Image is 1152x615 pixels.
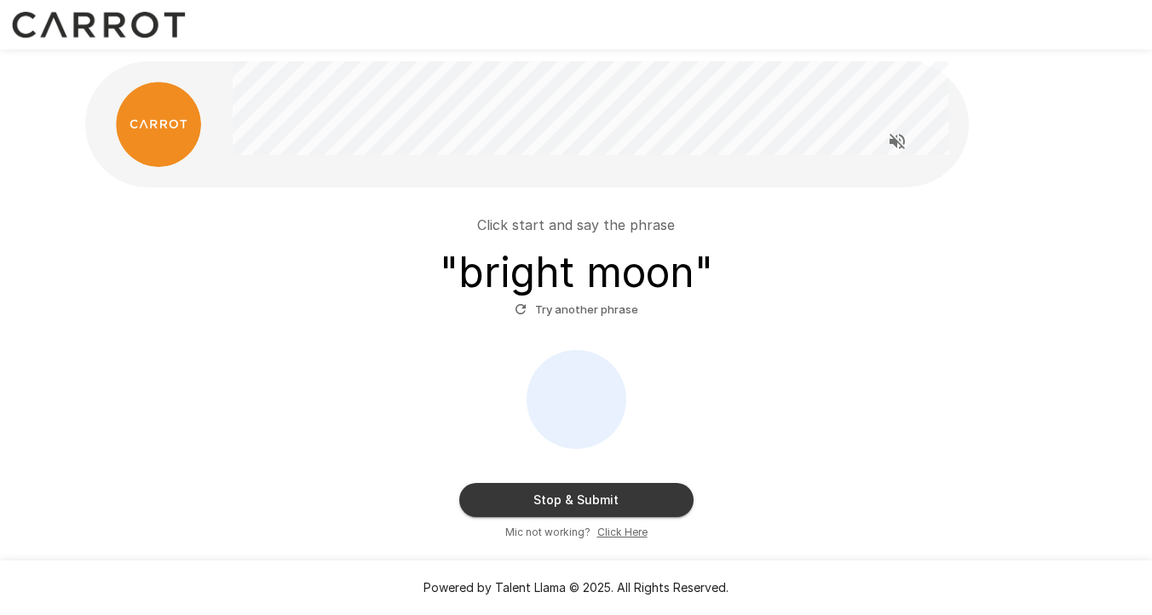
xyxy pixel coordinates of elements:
[20,579,1132,596] p: Powered by Talent Llama © 2025. All Rights Reserved.
[459,483,694,517] button: Stop & Submit
[505,524,590,541] span: Mic not working?
[597,526,648,538] u: Click Here
[477,215,675,235] p: Click start and say the phrase
[116,82,201,167] img: carrot_logo.png
[880,124,914,158] button: Read questions aloud
[510,296,642,323] button: Try another phrase
[440,249,713,296] h3: " bright moon "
